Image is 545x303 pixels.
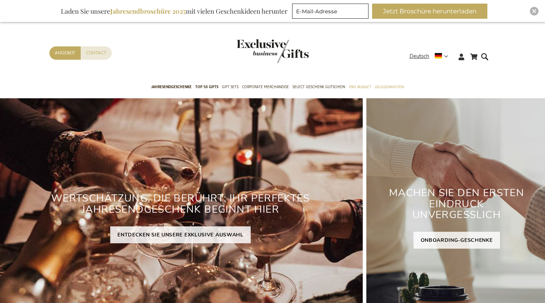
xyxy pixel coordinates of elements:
[110,226,251,243] a: ENTDECKEN SIE UNSERE EXKLUSIVE AUSWAHL
[49,46,81,60] a: Angebot
[530,7,539,15] div: Close
[410,52,453,60] div: Deutsch
[81,46,112,60] a: Contact
[372,4,487,19] button: Jetzt Broschüre herunterladen
[237,39,273,63] a: store logo
[292,4,371,21] form: marketing offers and promotions
[349,83,371,91] span: Pro Budget
[532,9,536,13] img: Close
[410,52,429,60] span: Deutsch
[242,83,289,91] span: Corporate Merchandise
[292,83,345,91] span: Select Geschenk Gutschein
[237,39,309,63] img: Exclusive Business gifts logo
[58,4,291,19] div: Laden Sie unsere mit vielen Geschenkideen herunter
[222,83,238,91] span: Gift Sets
[375,83,403,91] span: Gelegenheiten
[414,232,500,249] a: ONBOARDING-GESCHENKE
[151,83,192,91] span: Jahresendgeschenke
[195,83,218,91] span: TOP 50 Gifts
[292,4,368,19] input: E-Mail-Adresse
[110,7,186,15] b: Jahresendbroschüre 2025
